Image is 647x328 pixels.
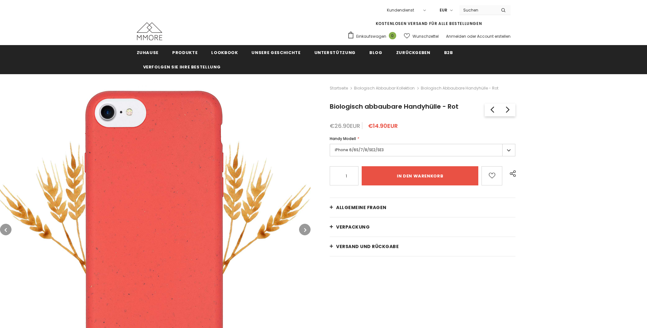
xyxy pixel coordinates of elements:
input: in den warenkorb [362,166,478,185]
a: Verfolgen Sie Ihre Bestellung [143,59,221,74]
a: Lookbook [211,45,238,59]
a: B2B [444,45,453,59]
a: Biologisch abbaubar Kollektion [354,85,415,91]
span: KOSTENLOSEN VERSAND FÜR ALLE BESTELLUNGEN [376,21,482,26]
span: B2B [444,50,453,56]
span: oder [467,34,476,39]
span: Biologisch abbaubare Handyhülle - Rot [330,102,458,111]
a: Unterstützung [314,45,356,59]
span: 0 [389,32,396,39]
span: Versand und Rückgabe [336,243,399,250]
span: Zuhause [137,50,159,56]
a: Einkaufswagen 0 [347,31,399,41]
a: Anmelden [446,34,466,39]
span: Blog [369,50,382,56]
span: Produkte [172,50,197,56]
img: MMORE Cases [137,22,162,40]
span: Einkaufswagen [356,33,386,40]
span: Zurückgeben [396,50,430,56]
a: Versand und Rückgabe [330,237,515,256]
a: Allgemeine Fragen [330,198,515,217]
span: Handy Modell [330,136,356,141]
span: €26.90EUR [330,122,360,130]
span: Unterstützung [314,50,356,56]
label: iPhone 6/6S/7/8/SE2/SE3 [330,144,515,156]
span: Allgemeine Fragen [336,204,387,211]
span: Biologisch abbaubare Handyhülle - Rot [421,84,498,92]
span: Kundendienst [387,7,414,13]
span: Unsere Geschichte [251,50,300,56]
a: Produkte [172,45,197,59]
a: Account erstellen [477,34,511,39]
a: Verpackung [330,217,515,237]
input: Search Site [459,5,496,15]
a: Startseite [330,84,348,92]
a: Zuhause [137,45,159,59]
a: Wunschzettel [404,31,439,42]
span: Verfolgen Sie Ihre Bestellung [143,64,221,70]
span: Lookbook [211,50,238,56]
span: Verpackung [336,224,370,230]
span: EUR [440,7,447,13]
a: Zurückgeben [396,45,430,59]
span: Wunschzettel [412,33,439,40]
a: Blog [369,45,382,59]
a: Unsere Geschichte [251,45,300,59]
span: €14.90EUR [368,122,398,130]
